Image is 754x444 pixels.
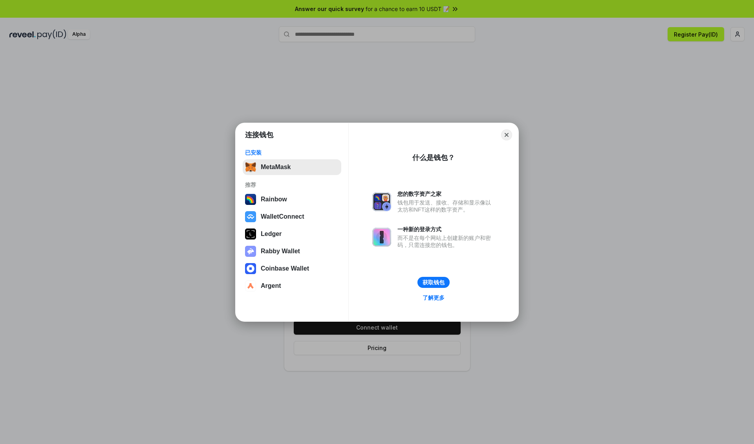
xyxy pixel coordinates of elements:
[372,228,391,247] img: svg+xml,%3Csvg%20xmlns%3D%22http%3A%2F%2Fwww.w3.org%2F2000%2Fsvg%22%20fill%3D%22none%22%20viewBox...
[397,190,495,197] div: 您的数字资产之家
[243,261,341,276] button: Coinbase Wallet
[243,159,341,175] button: MetaMask
[261,265,309,272] div: Coinbase Wallet
[245,228,256,240] img: svg+xml,%3Csvg%20xmlns%3D%22http%3A%2F%2Fwww.w3.org%2F2000%2Fsvg%22%20width%3D%2228%22%20height%3...
[245,181,339,188] div: 推荐
[501,129,512,140] button: Close
[245,280,256,291] img: svg+xml,%3Csvg%20width%3D%2228%22%20height%3D%2228%22%20viewBox%3D%220%200%2028%2028%22%20fill%3D...
[245,211,256,222] img: svg+xml,%3Csvg%20width%3D%2228%22%20height%3D%2228%22%20viewBox%3D%220%200%2028%2028%22%20fill%3D...
[245,263,256,274] img: svg+xml,%3Csvg%20width%3D%2228%22%20height%3D%2228%22%20viewBox%3D%220%200%2028%2028%22%20fill%3D...
[423,279,445,286] div: 获取钱包
[245,246,256,257] img: svg+xml,%3Csvg%20xmlns%3D%22http%3A%2F%2Fwww.w3.org%2F2000%2Fsvg%22%20fill%3D%22none%22%20viewBox...
[261,282,281,289] div: Argent
[412,153,455,162] div: 什么是钱包？
[245,130,273,140] h1: 连接钱包
[243,226,341,242] button: Ledger
[397,226,495,233] div: 一种新的登录方式
[261,164,291,171] div: MetaMask
[261,196,287,203] div: Rainbow
[243,243,341,259] button: Rabby Wallet
[417,277,450,288] button: 获取钱包
[243,209,341,225] button: WalletConnect
[261,230,282,238] div: Ledger
[243,278,341,294] button: Argent
[372,192,391,211] img: svg+xml,%3Csvg%20xmlns%3D%22http%3A%2F%2Fwww.w3.org%2F2000%2Fsvg%22%20fill%3D%22none%22%20viewBox...
[423,294,445,301] div: 了解更多
[418,293,449,303] a: 了解更多
[245,149,339,156] div: 已安装
[397,199,495,213] div: 钱包用于发送、接收、存储和显示像以太坊和NFT这样的数字资产。
[245,194,256,205] img: svg+xml,%3Csvg%20width%3D%22120%22%20height%3D%22120%22%20viewBox%3D%220%200%20120%20120%22%20fil...
[397,234,495,249] div: 而不是在每个网站上创建新的账户和密码，只需连接您的钱包。
[245,162,256,173] img: svg+xml,%3Csvg%20fill%3D%22none%22%20height%3D%2233%22%20viewBox%3D%220%200%2035%2033%22%20width%...
[261,213,304,220] div: WalletConnect
[243,192,341,207] button: Rainbow
[261,248,300,255] div: Rabby Wallet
